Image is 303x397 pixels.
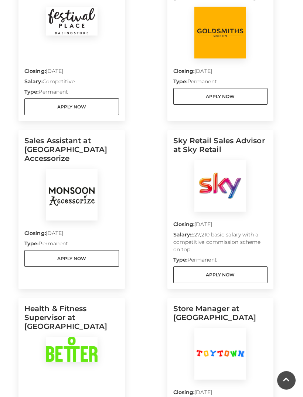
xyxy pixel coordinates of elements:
[24,78,119,88] p: Competitive
[46,169,98,221] img: Monsoon
[24,240,38,247] strong: Type:
[24,136,119,169] h5: Sales Assistant at [GEOGRAPHIC_DATA] Accessorize
[24,88,38,95] strong: Type:
[173,67,268,78] p: [DATE]
[46,7,98,36] img: Festival Place
[194,7,246,58] img: Goldsmiths
[173,266,268,283] a: Apply Now
[24,240,119,250] p: Permanent
[194,160,246,212] img: Sky Retail
[24,250,119,267] a: Apply Now
[24,229,119,240] p: [DATE]
[46,337,98,362] img: Basingstoke Sports Centre
[173,88,268,105] a: Apply Now
[24,78,42,85] strong: Salary:
[173,389,195,396] strong: Closing:
[173,256,268,266] p: Permanent
[173,221,195,228] strong: Closing:
[24,98,119,115] a: Apply Now
[173,231,268,256] p: £27,210 basic salary with a competitive commission scheme on top
[194,328,246,380] img: Toy Town
[173,231,191,238] strong: Salary:
[173,221,268,231] p: [DATE]
[173,136,268,160] h5: Sky Retail Sales Advisor at Sky Retail
[24,68,46,74] strong: Closing:
[173,78,187,85] strong: Type:
[24,67,119,78] p: [DATE]
[173,68,195,74] strong: Closing:
[24,230,46,236] strong: Closing:
[24,88,119,98] p: Permanent
[24,304,119,337] h5: Health & Fitness Supervisor at [GEOGRAPHIC_DATA]
[173,304,268,328] h5: Store Manager at [GEOGRAPHIC_DATA]
[173,78,268,88] p: Permanent
[173,256,187,263] strong: Type:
